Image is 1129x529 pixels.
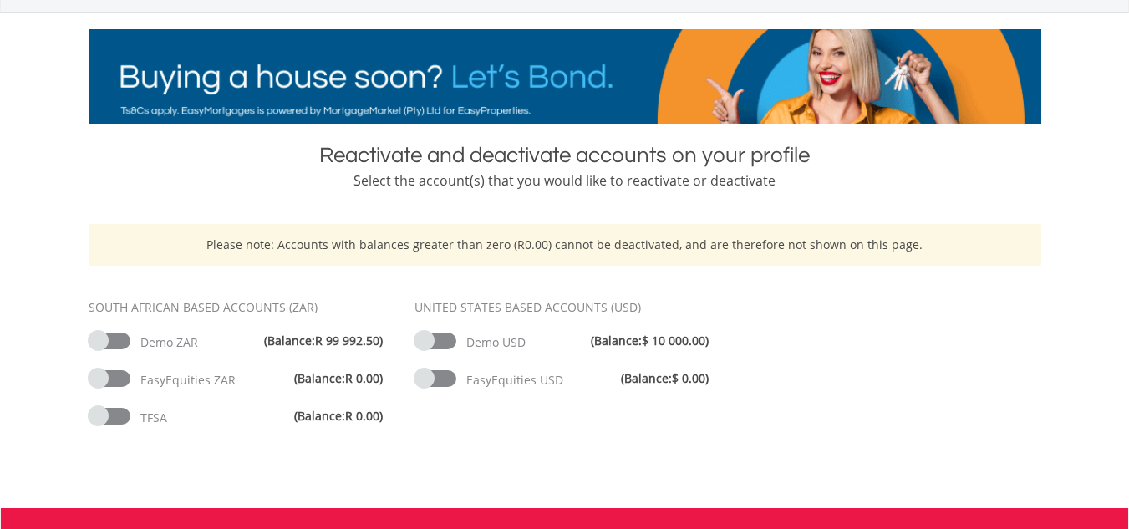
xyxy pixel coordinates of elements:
[466,334,526,350] span: Demo USD
[414,299,715,316] div: UNITED STATES BASED ACCOUNTS (USD)
[89,29,1041,124] img: EasyMortage Promotion Banner
[294,370,383,387] span: (Balance: )
[591,333,709,349] span: (Balance: )
[140,372,236,388] span: EasyEquities ZAR
[89,140,1041,170] div: Reactivate and deactivate accounts on your profile
[466,372,563,388] span: EasyEquities USD
[345,408,379,424] span: R 0.00
[294,408,383,425] span: (Balance: )
[264,333,383,349] span: (Balance: )
[89,224,1041,266] div: Please note: Accounts with balances greater than zero (R0.00) cannot be deactivated, and are ther...
[140,334,198,350] span: Demo ZAR
[89,299,389,316] div: SOUTH AFRICAN BASED ACCOUNTS (ZAR)
[642,333,705,348] span: $ 10 000.00
[672,370,705,386] span: $ 0.00
[315,333,379,348] span: R 99 992.50
[140,409,167,425] span: TFSA
[621,370,709,387] span: (Balance: )
[345,370,379,386] span: R 0.00
[89,170,1041,191] div: Select the account(s) that you would like to reactivate or deactivate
